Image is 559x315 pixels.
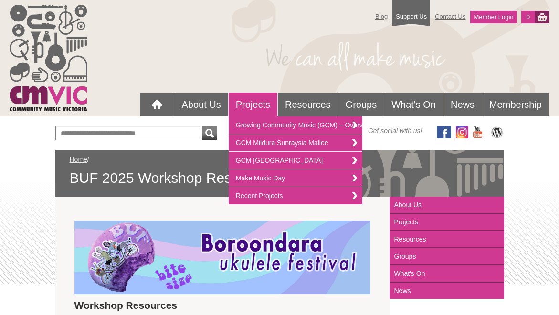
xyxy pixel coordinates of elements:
[278,93,338,116] a: Resources
[229,152,362,169] a: GCM [GEOGRAPHIC_DATA]
[490,126,504,138] img: CMVic Blog
[229,169,362,187] a: Make Music Day
[390,283,504,299] a: News
[368,126,422,136] span: Get social with us!
[10,5,87,111] img: cmvic_logo.png
[521,11,535,23] a: 0
[370,8,392,25] a: Blog
[70,155,490,187] div: /
[70,169,490,187] span: BUF 2025 Workshop Resources
[390,214,504,231] a: Projects
[443,93,482,116] a: News
[338,93,384,116] a: Groups
[229,116,362,134] a: Growing Community Music (GCM) – Overview
[390,265,504,283] a: What's On
[229,134,362,152] a: GCM Mildura Sunraysia Mallee
[470,11,517,23] a: Member Login
[390,197,504,214] a: About Us
[229,93,277,116] a: Projects
[384,93,443,116] a: What's On
[174,93,228,116] a: About Us
[229,187,362,204] a: Recent Projects
[430,8,470,25] a: Contact Us
[390,231,504,248] a: Resources
[70,156,87,163] a: Home
[482,93,549,116] a: Membership
[390,248,504,265] a: Groups
[456,126,468,138] img: icon-instagram.png
[74,299,370,312] h3: Workshop Resources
